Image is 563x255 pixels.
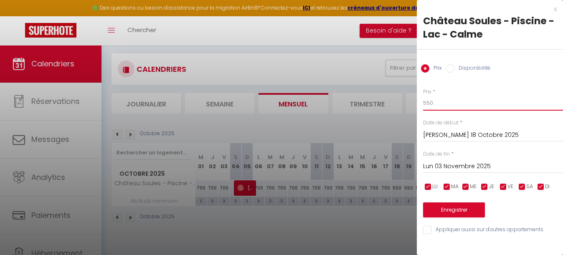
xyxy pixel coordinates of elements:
[454,64,490,73] label: Disponibilité
[429,64,442,73] label: Prix
[423,119,459,127] label: Date de début
[470,183,477,191] span: ME
[489,183,494,191] span: JE
[423,88,431,96] label: Prix
[423,150,450,158] label: Date de fin
[526,183,533,191] span: SA
[423,202,485,217] button: Enregistrer
[507,183,513,191] span: VE
[423,14,557,41] div: Château Soules - Piscine - Lac - Calme
[451,183,459,191] span: MA
[417,4,557,14] div: x
[545,183,550,191] span: DI
[432,183,438,191] span: LU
